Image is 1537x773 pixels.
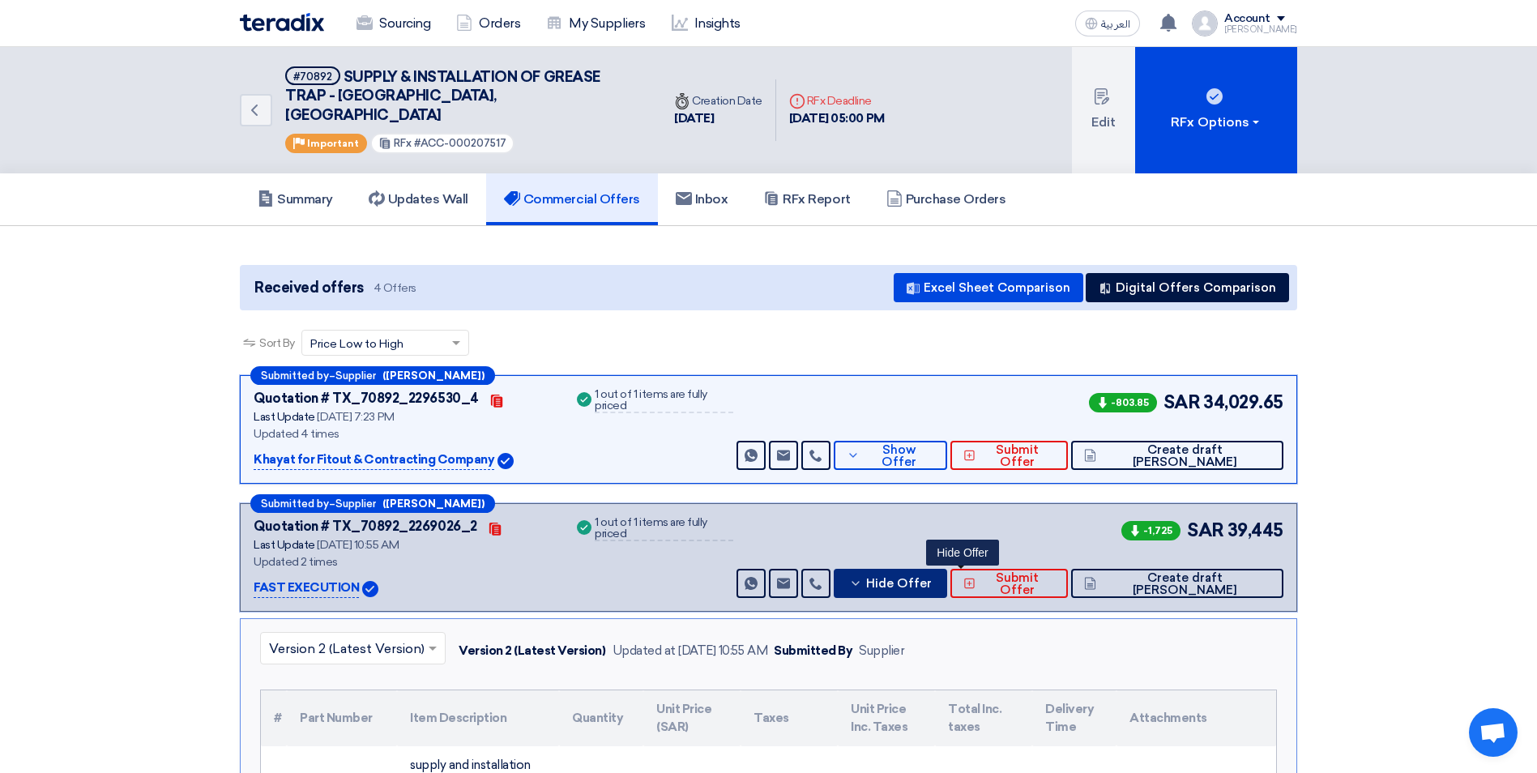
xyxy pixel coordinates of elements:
div: Creation Date [674,92,762,109]
div: Updated 2 times [254,553,554,570]
span: Hide Offer [866,578,932,590]
div: RFx Options [1171,113,1262,132]
span: العربية [1101,19,1130,30]
th: Taxes [741,690,838,746]
div: – [250,494,495,513]
a: Summary [240,173,351,225]
h5: RFx Report [763,191,850,207]
h5: Inbox [676,191,728,207]
div: Quotation # TX_70892_2269026_2 [254,517,477,536]
button: Excel Sheet Comparison [894,273,1083,302]
span: Price Low to High [310,335,403,352]
a: My Suppliers [533,6,658,41]
div: Account [1224,12,1270,26]
span: Last Update [254,538,315,552]
th: Unit Price (SAR) [643,690,741,746]
th: Unit Price Inc. Taxes [838,690,935,746]
span: 39,445 [1227,517,1283,544]
span: Submit Offer [980,572,1055,596]
b: ([PERSON_NAME]) [382,370,485,381]
th: Delivery Time [1032,690,1116,746]
button: Hide Offer [834,569,947,598]
button: Show Offer [834,441,947,470]
div: Updated at [DATE] 10:55 AM [613,642,768,660]
a: RFx Report [745,173,868,225]
span: Create draft [PERSON_NAME] [1100,444,1270,468]
button: Edit [1072,47,1135,173]
th: Part Number [287,690,397,746]
a: Open chat [1469,708,1518,757]
b: ([PERSON_NAME]) [382,498,485,509]
div: Hide Offer [926,540,999,566]
h5: Updates Wall [369,191,468,207]
span: Create draft [PERSON_NAME] [1100,572,1270,596]
span: #ACC-000207517 [414,137,506,149]
span: Submitted by [261,370,329,381]
span: Sort By [259,335,295,352]
span: Last Update [254,410,315,424]
a: Updates Wall [351,173,486,225]
div: [DATE] 05:00 PM [789,109,885,128]
div: 1 out of 1 items are fully priced [595,389,732,413]
span: RFx [394,137,412,149]
div: [DATE] [674,109,762,128]
span: 34,029.65 [1203,389,1283,416]
span: Received offers [254,277,364,299]
span: Important [307,138,359,149]
a: Inbox [658,173,746,225]
div: RFx Deadline [789,92,885,109]
button: Create draft [PERSON_NAME] [1071,441,1283,470]
div: 1 out of 1 items are fully priced [595,517,732,541]
span: SUPPLY & INSTALLATION OF GREASE TRAP - [GEOGRAPHIC_DATA], [GEOGRAPHIC_DATA] [285,68,600,124]
div: – [250,366,495,385]
span: Supplier [335,498,376,509]
span: Submitted by [261,498,329,509]
th: Quantity [559,690,643,746]
p: FAST EXECUTION [254,579,359,598]
span: Submit Offer [980,444,1055,468]
button: Create draft [PERSON_NAME] [1071,569,1283,598]
button: Submit Offer [950,441,1068,470]
img: profile_test.png [1192,11,1218,36]
div: Submitted By [774,642,852,660]
img: Verified Account [497,453,514,469]
div: Updated 4 times [254,425,554,442]
a: Purchase Orders [869,173,1024,225]
a: Sourcing [344,6,443,41]
span: Supplier [335,370,376,381]
a: Orders [443,6,533,41]
h5: Summary [258,191,333,207]
span: 4 Offers [374,280,416,296]
button: العربية [1075,11,1140,36]
h5: Commercial Offers [504,191,640,207]
div: Quotation # TX_70892_2296530_4 [254,389,479,408]
div: [PERSON_NAME] [1224,25,1297,34]
div: #70892 [293,71,332,82]
th: Attachments [1116,690,1276,746]
img: Teradix logo [240,13,324,32]
a: Insights [659,6,754,41]
span: [DATE] 7:23 PM [317,410,394,424]
a: Commercial Offers [486,173,658,225]
th: # [261,690,287,746]
button: RFx Options [1135,47,1297,173]
span: -803.85 [1089,393,1157,412]
img: Verified Account [362,581,378,597]
th: Item Description [397,690,559,746]
span: -1,725 [1121,521,1181,540]
h5: SUPPLY & INSTALLATION OF GREASE TRAP - JUBAIL MALL, JUBAIL [285,66,642,125]
p: Khayat for Fitout & Contracting Company [254,451,494,470]
th: Total Inc. taxes [935,690,1032,746]
h5: Purchase Orders [886,191,1006,207]
div: Supplier [859,642,904,660]
span: Show Offer [864,444,934,468]
span: SAR [1187,517,1224,544]
span: [DATE] 10:55 AM [317,538,399,552]
div: Version 2 (Latest Version) [459,642,606,660]
button: Submit Offer [950,569,1068,598]
button: Digital Offers Comparison [1086,273,1289,302]
span: SAR [1163,389,1201,416]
